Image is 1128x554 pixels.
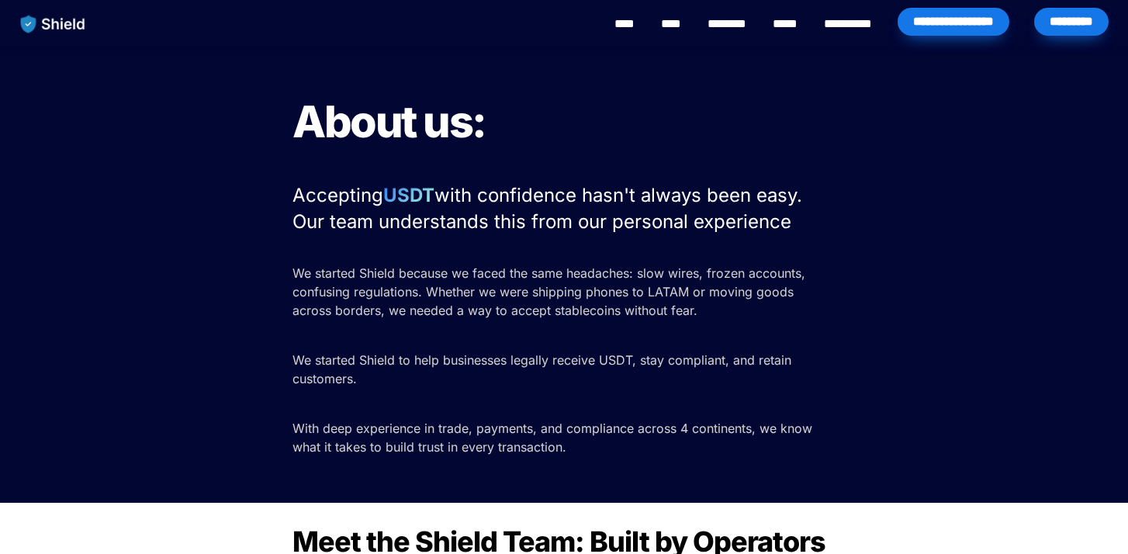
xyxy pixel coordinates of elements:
[292,265,809,318] span: We started Shield because we faced the same headaches: slow wires, frozen accounts, confusing reg...
[13,8,93,40] img: website logo
[292,184,808,233] span: with confidence hasn't always been easy. Our team understands this from our personal experience
[292,421,816,455] span: With deep experience in trade, payments, and compliance across 4 continents, we know what it take...
[292,95,486,148] span: About us:
[292,184,383,206] span: Accepting
[383,184,434,206] strong: USDT
[292,352,795,386] span: We started Shield to help businesses legally receive USDT, stay compliant, and retain customers.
